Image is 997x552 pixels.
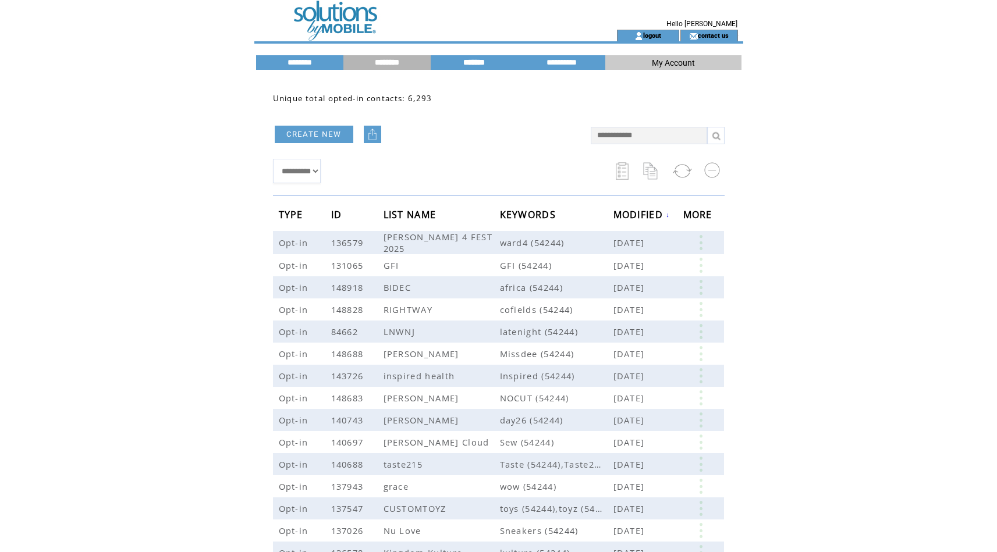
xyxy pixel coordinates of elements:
span: 137943 [331,480,367,492]
span: Opt-in [279,282,311,293]
span: Opt-in [279,436,311,448]
span: [DATE] [613,282,648,293]
span: grace [384,480,412,492]
a: CREATE NEW [275,126,353,143]
span: Opt-in [279,304,311,315]
span: 148688 [331,348,367,359]
a: logout [643,31,661,39]
span: Inspired (54244) [500,370,613,382]
span: 148828 [331,304,367,315]
span: 137547 [331,503,367,514]
span: [DATE] [613,525,648,536]
span: TYPE [279,205,306,227]
span: [DATE] [613,259,648,271]
span: wow (54244) [500,480,613,492]
span: Opt-in [279,525,311,536]
span: Hello [PERSON_NAME] [666,20,737,28]
span: [DATE] [613,326,648,337]
span: ID [331,205,345,227]
span: LNWNJ [384,326,418,337]
span: 143726 [331,370,367,382]
span: Opt-in [279,503,311,514]
span: africa (54244) [500,282,613,293]
span: latenight (54244) [500,326,613,337]
span: 140697 [331,436,367,448]
img: upload.png [367,129,378,140]
span: cofields (54244) [500,304,613,315]
span: 136579 [331,237,367,248]
span: Opt-in [279,326,311,337]
span: [PERSON_NAME] 4 FEST 2025 [384,231,493,254]
span: LIST NAME [384,205,439,227]
span: KEYWORDS [500,205,559,227]
span: Missdee (54244) [500,348,613,359]
a: MODIFIED↓ [613,211,670,218]
span: My Account [652,58,695,67]
a: KEYWORDS [500,211,559,218]
span: 148683 [331,392,367,404]
span: Opt-in [279,392,311,404]
span: NOCUT (54244) [500,392,613,404]
span: Nu Love [384,525,424,536]
span: 148918 [331,282,367,293]
span: [DATE] [613,480,648,492]
span: [DATE] [613,436,648,448]
span: [DATE] [613,414,648,426]
span: [PERSON_NAME] [384,414,462,426]
span: CUSTOMTOYZ [384,503,449,514]
span: [PERSON_NAME] [384,392,462,404]
span: Opt-in [279,259,311,271]
span: Sneakers (54244) [500,525,613,536]
span: [DATE] [613,392,648,404]
span: 140688 [331,458,367,470]
span: Opt-in [279,414,311,426]
span: MODIFIED [613,205,666,227]
a: ID [331,211,345,218]
span: inspired health [384,370,458,382]
span: 140743 [331,414,367,426]
span: [PERSON_NAME] Cloud [384,436,492,448]
span: taste215 [384,458,426,470]
span: MORE [683,205,715,227]
a: contact us [698,31,729,39]
span: 131065 [331,259,367,271]
span: GFI [384,259,402,271]
span: Opt-in [279,237,311,248]
span: [PERSON_NAME] [384,348,462,359]
span: day26 (54244) [500,414,613,426]
span: Sew (54244) [500,436,613,448]
img: contact_us_icon.gif [689,31,698,41]
span: ward4 (54244) [500,237,613,248]
span: Opt-in [279,348,311,359]
span: Unique total opted-in contacts: 6,293 [273,93,432,104]
span: GFI (54244) [500,259,613,271]
span: [DATE] [613,348,648,359]
span: [DATE] [613,458,648,470]
span: Opt-in [279,458,311,470]
span: [DATE] [613,237,648,248]
span: 84662 [331,326,361,337]
span: Taste (54244),Taste215 (54244) [500,458,613,470]
span: 137026 [331,525,367,536]
span: toys (54244),toyz (54244) [500,503,613,514]
a: LIST NAME [384,211,439,218]
img: account_icon.gif [634,31,643,41]
span: [DATE] [613,370,648,382]
span: RIGHTWAY [384,304,436,315]
a: TYPE [279,211,306,218]
span: [DATE] [613,304,648,315]
span: Opt-in [279,370,311,382]
span: BIDEC [384,282,414,293]
span: Opt-in [279,480,311,492]
span: [DATE] [613,503,648,514]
